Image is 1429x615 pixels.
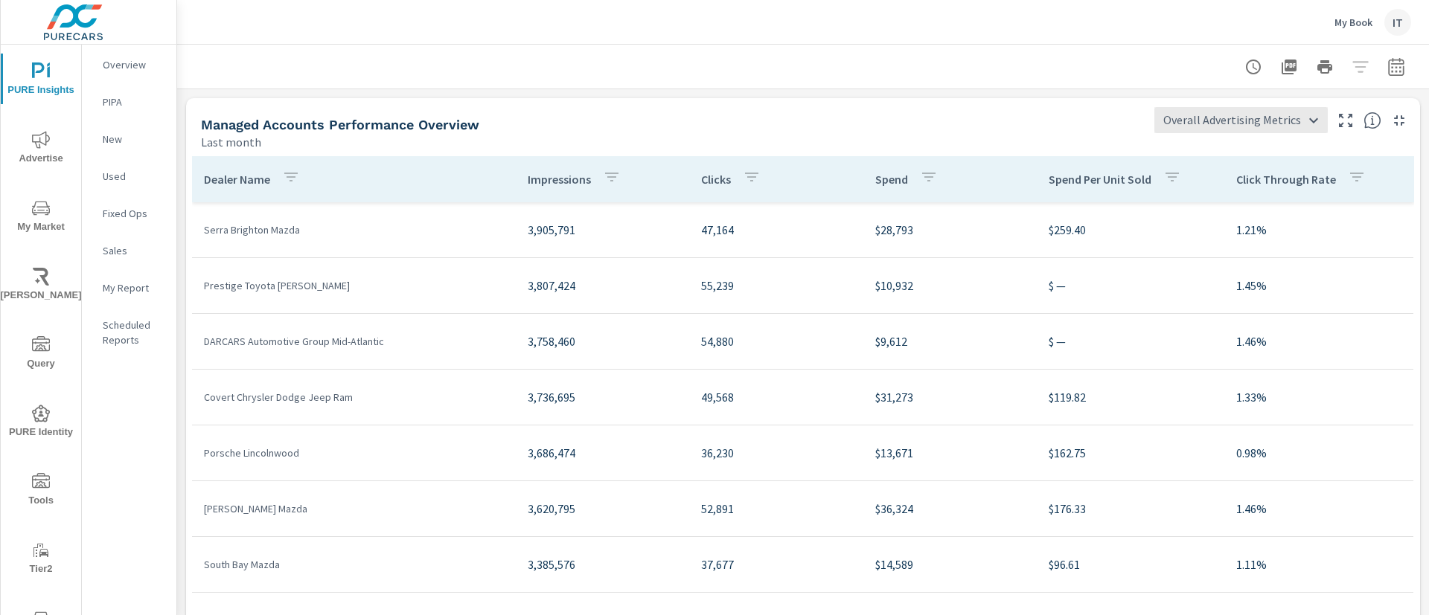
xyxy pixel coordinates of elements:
p: 36,230 [701,444,851,462]
p: Spend [875,172,908,187]
p: 3,620,795 [528,500,677,518]
p: Click Through Rate [1236,172,1336,187]
p: My Book [1334,16,1372,29]
p: $176.33 [1049,500,1212,518]
span: Understand managed dealer accounts performance broken by various segments. Use the dropdown in th... [1364,112,1381,129]
p: 37,677 [701,556,851,573]
p: 54,880 [701,332,851,350]
span: Tier2 [5,541,77,578]
p: $10,932 [875,277,1025,294]
p: New [103,132,164,146]
p: Clicks [701,172,731,187]
p: $13,671 [875,444,1025,462]
p: $36,324 [875,500,1025,518]
p: $9,612 [875,332,1025,350]
p: 3,758,460 [528,332,677,350]
p: 1.11% [1236,556,1401,573]
p: Used [103,169,164,184]
span: Advertise [5,131,77,167]
span: [PERSON_NAME] [5,268,77,304]
p: 3,736,695 [528,388,677,406]
p: $31,273 [875,388,1025,406]
p: 55,239 [701,277,851,294]
p: DARCARS Automotive Group Mid-Atlantic [204,334,504,349]
p: 1.33% [1236,388,1401,406]
p: Porsche Lincolnwood [204,445,504,460]
div: Overview [82,54,176,76]
p: 1.21% [1236,221,1401,239]
p: Impressions [528,172,591,187]
p: 3,905,791 [528,221,677,239]
p: 3,807,424 [528,277,677,294]
p: Scheduled Reports [103,318,164,347]
div: PIPA [82,91,176,113]
p: Spend Per Unit Sold [1049,172,1151,187]
p: $259.40 [1049,221,1212,239]
p: 49,568 [701,388,851,406]
p: Sales [103,243,164,258]
div: Scheduled Reports [82,314,176,351]
div: My Report [82,277,176,299]
button: "Export Report to PDF" [1274,52,1304,82]
div: Used [82,165,176,187]
p: $28,793 [875,221,1025,239]
p: 1.46% [1236,500,1401,518]
span: PURE Identity [5,405,77,441]
p: $14,589 [875,556,1025,573]
p: Fixed Ops [103,206,164,221]
h5: Managed Accounts Performance Overview [201,117,479,132]
button: Make Fullscreen [1334,109,1358,132]
p: Last month [201,133,261,151]
div: New [82,128,176,150]
span: Tools [5,473,77,509]
p: 3,686,474 [528,444,677,462]
span: PURE Insights [5,62,77,99]
button: Select Date Range [1381,52,1411,82]
p: 47,164 [701,221,851,239]
p: $ — [1049,277,1212,294]
p: My Report [103,280,164,295]
p: 3,385,576 [528,556,677,573]
p: $ — [1049,332,1212,350]
button: Print Report [1310,52,1340,82]
div: IT [1384,9,1411,36]
div: Sales [82,239,176,262]
span: My Market [5,199,77,236]
p: 1.46% [1236,332,1401,350]
p: Dealer Name [204,172,270,187]
p: PIPA [103,94,164,109]
p: 1.45% [1236,277,1401,294]
p: Covert Chrysler Dodge Jeep Ram [204,390,504,405]
p: 52,891 [701,500,851,518]
div: Fixed Ops [82,202,176,225]
p: $162.75 [1049,444,1212,462]
span: Query [5,336,77,373]
p: $96.61 [1049,556,1212,573]
p: 0.98% [1236,444,1401,462]
p: [PERSON_NAME] Mazda [204,501,504,516]
button: Minimize Widget [1387,109,1411,132]
p: Overview [103,57,164,72]
p: Prestige Toyota [PERSON_NAME] [204,278,504,293]
p: Serra Brighton Mazda [204,222,504,237]
div: Overall Advertising Metrics [1154,107,1328,133]
p: $119.82 [1049,388,1212,406]
p: South Bay Mazda [204,557,504,572]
